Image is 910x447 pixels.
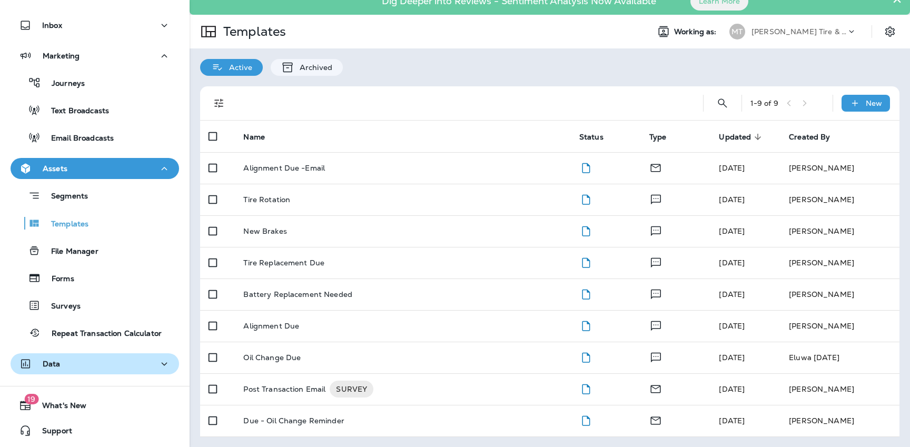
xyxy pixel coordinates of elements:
[11,72,179,94] button: Journeys
[11,15,179,36] button: Inbox
[649,383,662,393] span: Email
[41,220,88,230] p: Templates
[243,416,344,425] p: Due - Oil Change Reminder
[11,158,179,179] button: Assets
[579,352,592,361] span: Draft
[649,352,662,361] span: Text
[751,27,846,36] p: [PERSON_NAME] Tire & Auto
[579,415,592,424] span: Draft
[780,405,899,436] td: [PERSON_NAME]
[243,133,265,142] span: Name
[243,164,325,172] p: Alignment Due -Email
[42,21,62,29] p: Inbox
[243,290,352,299] p: Battery Replacement Needed
[32,426,72,439] span: Support
[719,321,745,331] span: Jeff Cessna
[719,133,751,142] span: Updated
[719,353,745,362] span: Jeff Cessna
[243,195,290,204] p: Tire Rotation
[41,134,114,144] p: Email Broadcasts
[243,381,325,398] p: Post Transaction Email
[41,302,81,312] p: Surveys
[649,162,662,172] span: Email
[43,360,61,368] p: Data
[789,132,844,142] span: Created By
[719,195,745,204] span: Jeff Cessna
[219,24,286,39] p: Templates
[11,212,179,234] button: Templates
[43,52,80,60] p: Marketing
[729,24,745,39] div: MT
[11,240,179,262] button: File Manager
[712,93,733,114] button: Search Templates
[780,279,899,310] td: [PERSON_NAME]
[11,353,179,374] button: Data
[719,290,745,299] span: Jeff Cessna
[579,225,592,235] span: Draft
[649,289,662,298] span: Text
[719,258,745,267] span: Jeff Cessna
[43,164,67,173] p: Assets
[780,215,899,247] td: [PERSON_NAME]
[330,381,373,398] div: SURVEY
[209,93,230,114] button: Filters
[780,184,899,215] td: [PERSON_NAME]
[41,329,162,339] p: Repeat Transaction Calculator
[649,225,662,235] span: Text
[719,226,745,236] span: Jeff Cessna
[330,384,373,394] span: SURVEY
[579,320,592,330] span: Draft
[11,184,179,207] button: Segments
[11,267,179,289] button: Forms
[11,420,179,441] button: Support
[649,257,662,266] span: Text
[243,132,279,142] span: Name
[719,163,745,173] span: Jeff Cessna
[719,132,765,142] span: Updated
[789,133,830,142] span: Created By
[780,342,899,373] td: Eluwa [DATE]
[41,274,74,284] p: Forms
[579,162,592,172] span: Draft
[41,192,88,202] p: Segments
[11,294,179,316] button: Surveys
[579,133,604,142] span: Status
[649,320,662,330] span: Text
[11,126,179,148] button: Email Broadcasts
[579,194,592,203] span: Draft
[780,310,899,342] td: [PERSON_NAME]
[649,133,667,142] span: Type
[224,63,252,72] p: Active
[41,247,98,257] p: File Manager
[780,152,899,184] td: [PERSON_NAME]
[41,79,85,89] p: Journeys
[649,132,680,142] span: Type
[579,383,592,393] span: Draft
[11,45,179,66] button: Marketing
[11,395,179,416] button: 19What's New
[881,22,899,41] button: Settings
[649,194,662,203] span: Text
[243,227,286,235] p: New Brakes
[294,63,332,72] p: Archived
[649,415,662,424] span: Email
[866,99,882,107] p: New
[780,373,899,405] td: [PERSON_NAME]
[579,132,617,142] span: Status
[719,416,745,425] span: Jeff Cessna
[41,106,109,116] p: Text Broadcasts
[11,322,179,344] button: Repeat Transaction Calculator
[674,27,719,36] span: Working as:
[750,99,778,107] div: 1 - 9 of 9
[24,394,38,404] span: 19
[243,259,324,267] p: Tire Replacement Due
[579,289,592,298] span: Draft
[780,247,899,279] td: [PERSON_NAME]
[243,353,301,362] p: Oil Change Due
[32,401,86,414] span: What's New
[243,322,299,330] p: Alignment Due
[11,99,179,121] button: Text Broadcasts
[719,384,745,394] span: Jeff Cessna
[579,257,592,266] span: Draft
